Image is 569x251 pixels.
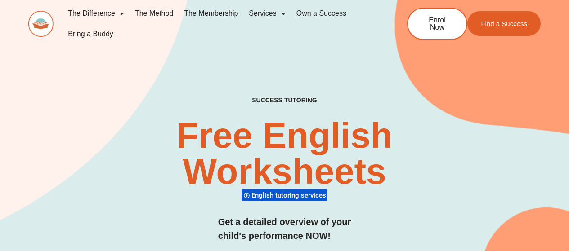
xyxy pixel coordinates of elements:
nav: Menu [63,3,377,44]
a: The Membership [179,3,243,24]
span: Enrol Now [421,17,453,31]
a: Bring a Buddy [63,24,119,44]
span: English tutoring services [251,191,329,199]
a: Own a Success [291,3,352,24]
a: Enrol Now [407,8,467,40]
span: Find a Success [481,20,527,27]
a: The Method [130,3,179,24]
h4: SUCCESS TUTORING​ [209,97,360,104]
a: Find a Success [467,11,541,36]
h2: Free English Worksheets​ [116,118,453,189]
div: English tutoring services [242,189,327,201]
a: The Difference [63,3,130,24]
a: Services [243,3,291,24]
h3: Get a detailed overview of your child's performance NOW! [218,215,351,243]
